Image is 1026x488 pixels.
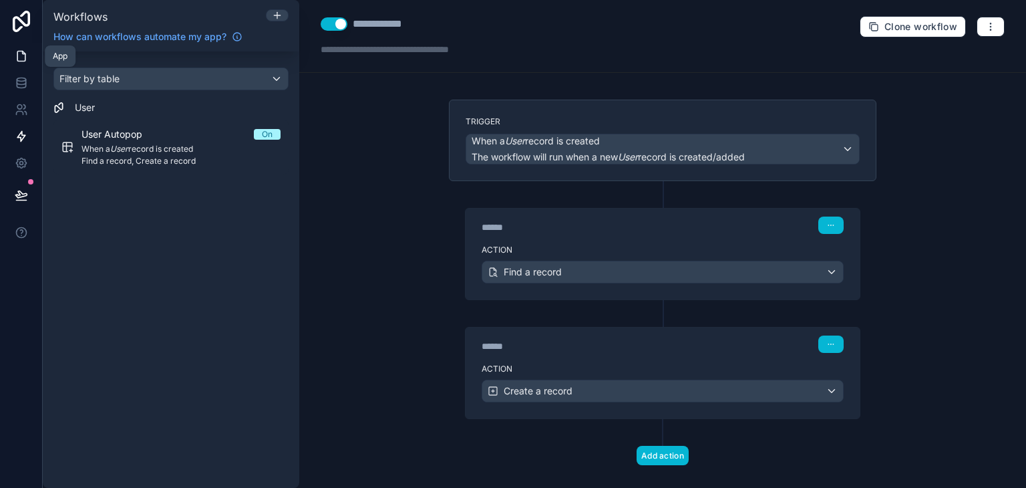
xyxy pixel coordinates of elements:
[482,380,844,402] button: Create a record
[860,16,966,37] button: Clone workflow
[637,446,689,465] button: Add action
[466,134,860,164] button: When aUserrecord is createdThe workflow will run when a newUserrecord is created/added
[504,384,572,398] span: Create a record
[53,30,226,43] span: How can workflows automate my app?
[482,261,844,283] button: Find a record
[466,116,860,127] label: Trigger
[504,265,562,279] span: Find a record
[482,245,844,255] label: Action
[618,151,638,162] em: User
[472,134,600,148] span: When a record is created
[53,10,108,23] span: Workflows
[48,30,248,43] a: How can workflows automate my app?
[505,135,525,146] em: User
[884,21,957,33] span: Clone workflow
[472,151,745,162] span: The workflow will run when a new record is created/added
[53,51,67,62] div: App
[482,364,844,374] label: Action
